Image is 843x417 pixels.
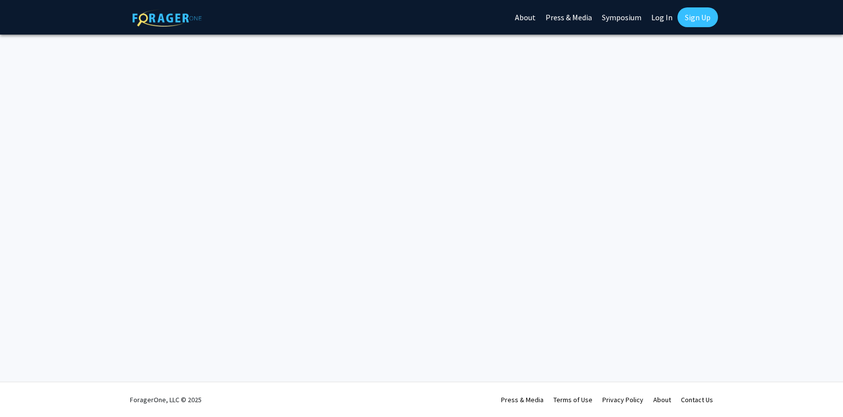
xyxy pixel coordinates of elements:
a: Press & Media [501,395,544,404]
a: About [653,395,671,404]
a: Privacy Policy [602,395,643,404]
div: ForagerOne, LLC © 2025 [130,382,202,417]
img: ForagerOne Logo [132,9,202,27]
a: Contact Us [681,395,713,404]
a: Terms of Use [553,395,592,404]
a: Sign Up [677,7,718,27]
